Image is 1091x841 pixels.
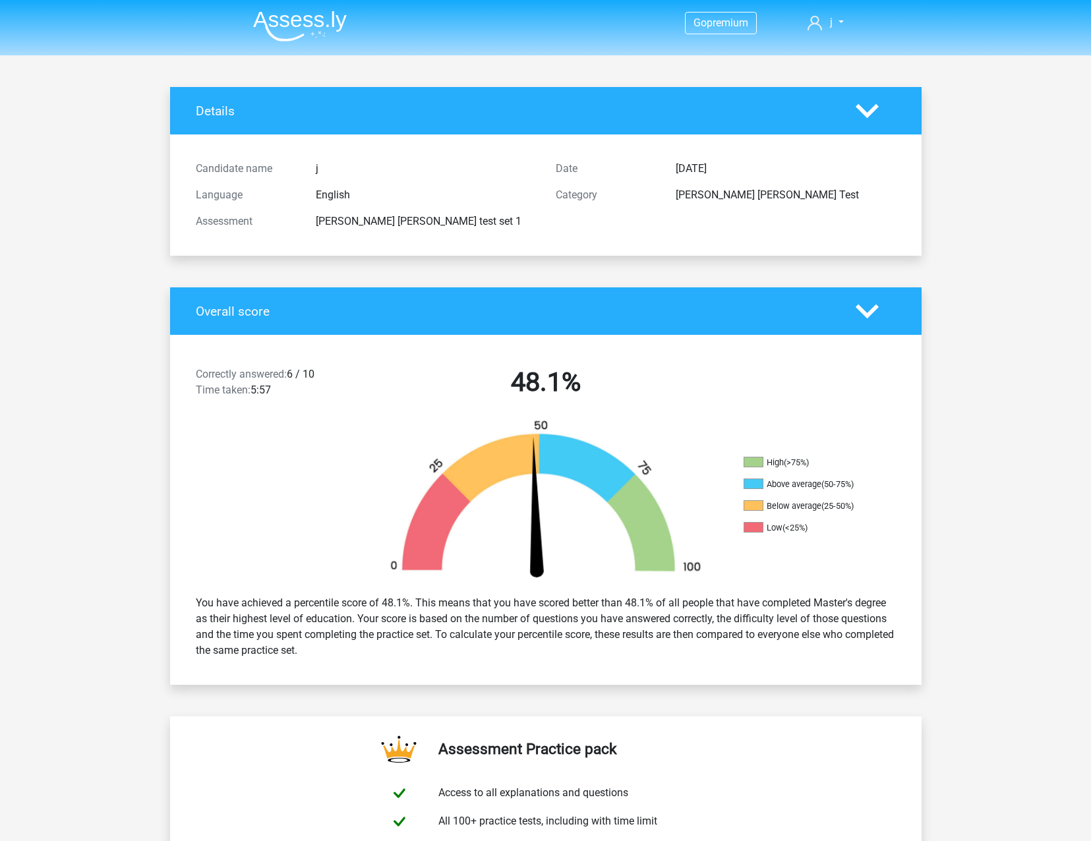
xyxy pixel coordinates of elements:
div: English [306,187,546,203]
div: Category [546,187,666,203]
div: (50-75%) [821,479,854,489]
h4: Details [196,103,836,119]
div: Candidate name [186,161,306,177]
span: Go [693,16,707,29]
div: (<25%) [782,523,808,533]
li: Low [744,522,875,534]
li: Above average [744,478,875,490]
div: [PERSON_NAME] [PERSON_NAME] Test [666,187,906,203]
div: Date [546,161,666,177]
div: (>75%) [784,457,809,467]
div: Assessment [186,214,306,229]
li: High [744,457,875,469]
img: 48.ec6230812979.png [368,419,724,585]
div: [DATE] [666,161,906,177]
div: j [306,161,546,177]
img: Assessly [253,11,347,42]
div: You have achieved a percentile score of 48.1%. This means that you have scored better than 48.1% ... [186,590,906,664]
span: Correctly answered: [196,368,287,380]
h2: 48.1% [376,366,716,398]
div: [PERSON_NAME] [PERSON_NAME] test set 1 [306,214,546,229]
span: premium [707,16,748,29]
span: j [830,16,833,28]
span: Time taken: [196,384,251,396]
div: Language [186,187,306,203]
div: 6 / 10 5:57 [186,366,366,403]
h4: Overall score [196,304,836,319]
a: j [802,14,848,30]
div: (25-50%) [821,501,854,511]
a: Gopremium [686,14,756,32]
li: Below average [744,500,875,512]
